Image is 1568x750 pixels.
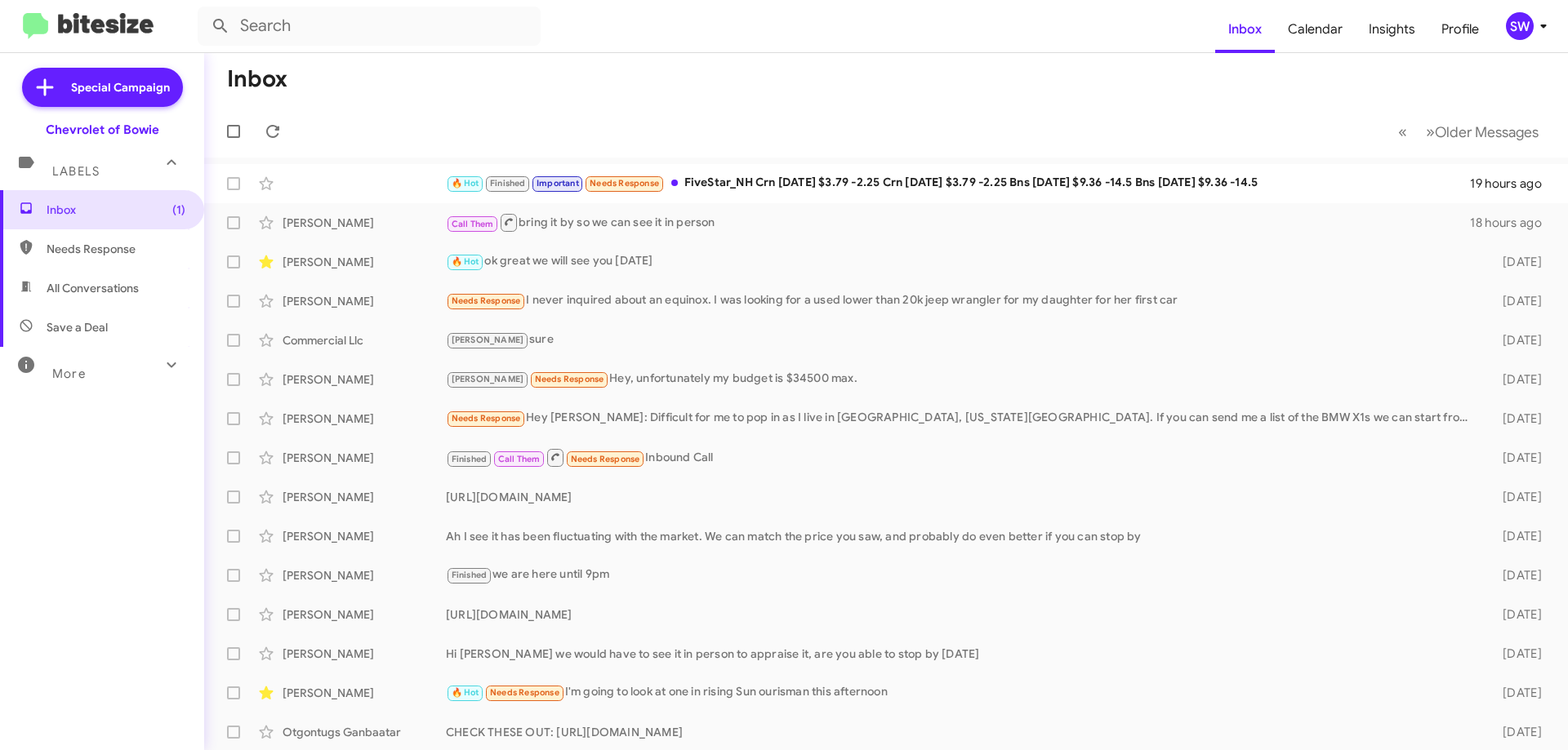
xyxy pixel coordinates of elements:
div: [DATE] [1477,293,1555,309]
span: (1) [172,202,185,218]
span: Older Messages [1435,123,1539,141]
div: [PERSON_NAME] [283,411,446,427]
div: Otgontugs Ganbaatar [283,724,446,740]
div: ok great we will see you [DATE] [446,252,1477,271]
div: [PERSON_NAME] [283,646,446,662]
span: Finished [452,570,488,580]
div: [DATE] [1477,371,1555,388]
div: [PERSON_NAME] [283,254,446,270]
div: SW [1506,12,1534,40]
span: Needs Response [47,241,185,257]
div: Chevrolet of Bowie [46,122,159,138]
a: Special Campaign [22,68,183,107]
span: [PERSON_NAME] [452,335,524,345]
div: [PERSON_NAME] [283,528,446,544]
span: Save a Deal [47,319,108,335]
span: Needs Response [571,454,640,464]
div: 18 hours ago [1470,215,1555,231]
span: 🔥 Hot [452,178,479,189]
div: bring it by so we can see it in person [446,212,1470,233]
div: Hey, unfortunately my budget is $34500 max. [446,370,1477,388]
div: Hi [PERSON_NAME] we would have to see it in person to appraise it, are you able to stop by [DATE] [446,646,1477,662]
a: Calendar [1275,6,1356,53]
button: Next [1416,115,1548,149]
div: I'm going to look at one in rising Sun ourisman this afternoon [446,683,1477,702]
div: [DATE] [1477,685,1555,701]
div: [DATE] [1477,489,1555,505]
div: [PERSON_NAME] [283,685,446,701]
div: we are here until 9pm [446,566,1477,584]
div: [PERSON_NAME] [283,450,446,466]
div: [DATE] [1477,724,1555,740]
span: All Conversations [47,280,139,296]
span: Needs Response [535,374,604,384]
span: Call Them [452,219,494,229]
div: [PERSON_NAME] [283,489,446,505]
button: Previous [1388,115,1417,149]
div: [DATE] [1477,450,1555,466]
div: Inbound Call [446,447,1477,468]
span: [PERSON_NAME] [452,374,524,384]
div: [DATE] [1477,646,1555,662]
div: FiveStar_NH Crn [DATE] $3.79 -2.25 Crn [DATE] $3.79 -2.25 Bns [DATE] $9.36 -14.5 Bns [DATE] $9.36... [446,174,1470,193]
span: Finished [490,178,526,189]
span: 🔥 Hot [452,256,479,267]
h1: Inbox [227,66,287,92]
input: Search [198,7,541,46]
span: More [52,366,86,381]
div: sure [446,331,1477,349]
span: Needs Response [452,295,521,306]
div: [PERSON_NAME] [283,215,446,231]
div: [PERSON_NAME] [283,606,446,623]
div: [DATE] [1477,332,1555,348]
div: [DATE] [1477,411,1555,427]
a: Profile [1428,6,1492,53]
div: CHECK THESE OUT: [URL][DOMAIN_NAME] [446,724,1477,740]
div: [PERSON_NAME] [283,293,446,309]
div: I never inquired about an equinox. I was looking for a used lower than 20k jeep wrangler for my d... [446,291,1477,310]
span: » [1426,122,1435,142]
span: Needs Response [490,687,559,698]
div: [URL][DOMAIN_NAME] [446,489,1477,505]
div: [PERSON_NAME] [283,371,446,388]
div: 19 hours ago [1470,175,1555,192]
div: [DATE] [1477,528,1555,544]
div: [PERSON_NAME] [283,567,446,584]
span: Call Them [498,454,541,464]
div: Hey [PERSON_NAME]: Difficult for me to pop in as I live in [GEOGRAPHIC_DATA], [US_STATE][GEOGRAPH... [446,409,1477,428]
a: Insights [1356,6,1428,53]
span: 🔥 Hot [452,687,479,698]
span: Labels [52,164,100,179]
span: Inbox [47,202,185,218]
span: Needs Response [452,413,521,424]
div: Ah I see it has been fluctuating with the market. We can match the price you saw, and probably do... [446,528,1477,544]
span: Finished [452,454,488,464]
button: SW [1492,12,1550,40]
span: Important [537,178,579,189]
span: « [1398,122,1407,142]
div: Commercial Llc [283,332,446,348]
div: [DATE] [1477,606,1555,623]
div: [URL][DOMAIN_NAME] [446,606,1477,623]
span: Needs Response [590,178,659,189]
div: [DATE] [1477,567,1555,584]
nav: Page navigation example [1389,115,1548,149]
span: Special Campaign [71,79,170,95]
a: Inbox [1215,6,1275,53]
div: [DATE] [1477,254,1555,270]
